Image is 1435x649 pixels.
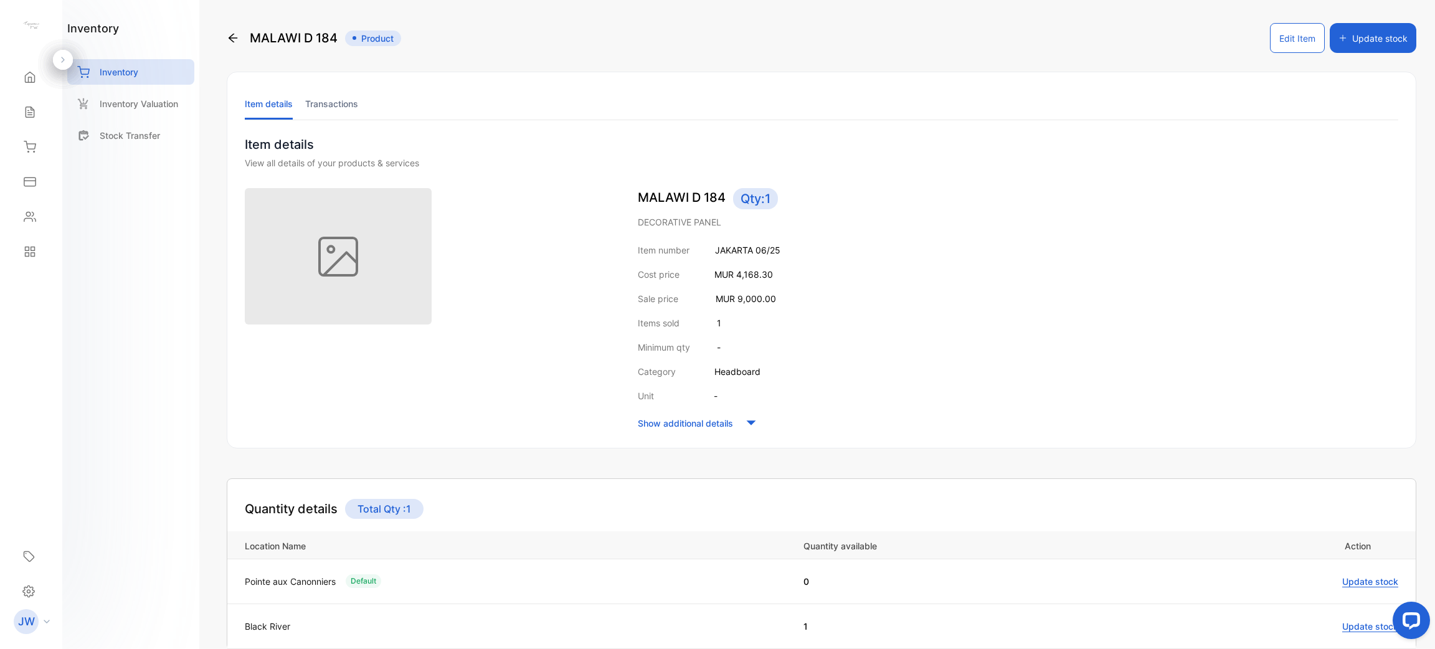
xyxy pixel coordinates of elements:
[305,88,358,120] li: Transactions
[245,500,338,518] h4: Quantity details
[717,316,721,329] p: 1
[638,341,690,354] p: Minimum qty
[346,574,381,588] div: Default
[345,31,401,46] span: Product
[638,389,654,402] p: Unit
[803,538,1126,552] p: Quantity available
[245,188,432,324] img: item
[638,417,733,430] p: Show additional details
[717,341,721,354] p: -
[638,216,1398,229] p: DECORATIVE PANEL
[803,620,1126,633] p: 1
[245,620,290,633] p: Black River
[638,365,676,378] p: Category
[1342,621,1398,632] span: Update stock
[1270,23,1325,53] button: Edit Item
[22,16,40,35] img: logo
[245,135,1398,154] p: Item details
[638,292,678,305] p: Sale price
[245,156,1398,169] div: View all details of your products & services
[714,365,760,378] p: Headboard
[67,20,119,37] h1: inventory
[1383,597,1435,649] iframe: LiveChat chat widget
[67,91,194,116] a: Inventory Valuation
[714,269,773,280] span: MUR 4,168.30
[100,65,138,78] p: Inventory
[1144,538,1371,552] p: Action
[18,613,35,630] p: JW
[715,244,780,257] p: JAKARTA 06/25
[67,59,194,85] a: Inventory
[100,129,160,142] p: Stock Transfer
[100,97,178,110] p: Inventory Valuation
[1330,23,1416,53] button: Update stock
[803,575,1126,588] p: 0
[245,88,293,120] li: Item details
[638,244,689,257] p: Item number
[716,293,776,304] span: MUR 9,000.00
[245,575,336,588] p: Pointe aux Canonniers
[1342,576,1398,587] span: Update stock
[345,499,424,519] p: Total Qty : 1
[714,389,717,402] p: -
[733,188,778,209] span: Qty: 1
[638,268,680,281] p: Cost price
[245,538,790,552] p: Location Name
[638,316,680,329] p: Items sold
[67,123,194,148] a: Stock Transfer
[227,23,401,53] div: MALAWI D 184
[638,188,1398,209] p: MALAWI D 184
